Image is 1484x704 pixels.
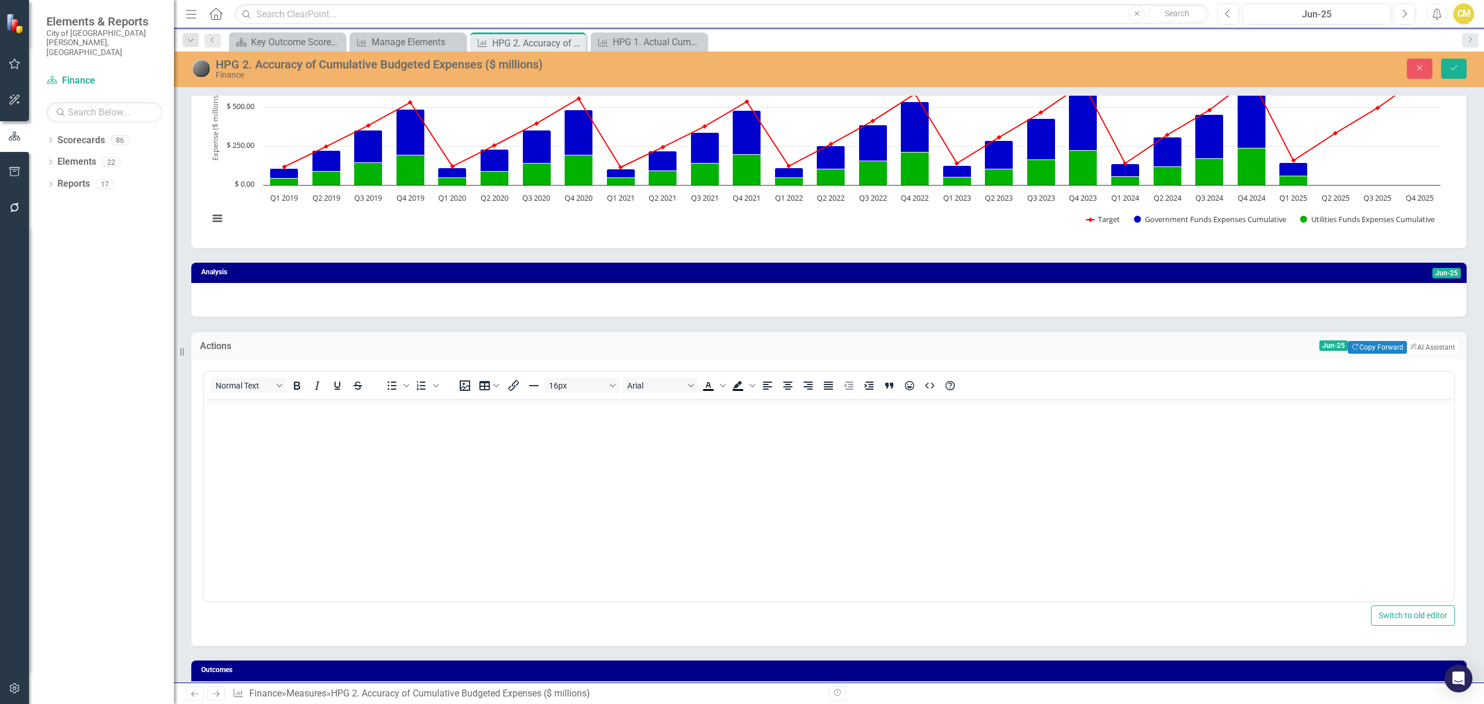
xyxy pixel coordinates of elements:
[733,193,761,203] text: Q4 2021
[1279,162,1308,176] path: Q1 2025, 89.317. Government Funds Expenses Cumulative.
[201,666,1461,674] h3: Outcomes
[1311,214,1435,224] text: Utilities Funds Expenses Cumulative
[607,193,635,203] text: Q1 2021
[920,378,940,394] button: HTML Editor
[879,378,899,394] button: Blockquote
[565,110,593,155] path: Q4 2020, 289.93. Government Funds Expenses Cumulative.
[270,168,299,178] path: Q1 2019, 61.23. Government Funds Expenses Cumulative.
[1165,9,1190,18] span: Search
[438,168,467,177] path: Q1 2020, 66.95. Government Funds Expenses Cumulative.
[1027,159,1056,185] path: Q3 2023, 161.08. Utilities Funds Expenses Cumulative.
[57,155,96,169] a: Elements
[1376,106,1380,110] path: Q3 2025, 495.424. Target.
[6,13,26,34] img: ClearPoint Strategy
[1406,193,1434,203] text: Q4 2025
[270,68,1420,179] g: Government Funds Expenses Cumulative, series 2 of 3. Bar series with 28 bars.
[438,193,466,203] text: Q1 2020
[397,155,425,185] path: Q4 2019, 192.85. Utilities Funds Expenses Cumulative.
[649,193,676,203] text: Q2 2021
[594,35,704,49] a: HPG 1. Actual Cumulative Revenue Compared to Budget ($ millions)
[438,177,467,185] path: Q1 2020, 44.82. Utilities Funds Expenses Cumulative.
[649,170,677,185] path: Q2 2021, 91.47. Utilities Funds Expenses Cumulative.
[504,378,523,394] button: Insert/edit link
[1432,268,1461,278] span: Jun-25
[216,58,915,71] div: HPG 2. Accuracy of Cumulative Budgeted Expenses ($ millions)
[1165,132,1170,137] path: Q2 2024, 321.99. Target.
[203,63,1446,237] svg: Interactive chart
[871,118,875,123] path: Q3 2022, 412.6. Target.
[216,71,915,79] div: Finance
[549,381,606,390] span: 16px
[691,163,719,185] path: Q3 2021, 141.47. Utilities Funds Expenses Cumulative.
[607,169,635,177] path: Q1 2021, 56.25. Government Funds Expenses Cumulative.
[251,35,342,49] div: Key Outcome Scorecard
[450,164,455,169] path: Q1 2020, 119.69. Target.
[331,688,590,699] div: HPG 2. Accuracy of Cumulative Budgeted Expenses ($ millions)
[940,378,960,394] button: Help
[191,59,210,77] img: No Information
[1300,215,1436,224] button: Show Utilities Funds Expenses Cumulative
[1154,166,1182,185] path: Q2 2024, 118.1. Utilities Funds Expenses Cumulative.
[524,378,544,394] button: Horizontal line
[372,35,463,49] div: Manage Elements
[354,193,382,203] text: Q3 2019
[1123,161,1127,165] path: Q1 2024, 139.13. Target.
[745,99,750,104] path: Q4 2021, 536.22. Target.
[210,93,220,161] text: Expense ($ millions)
[366,123,371,128] path: Q3 2019, 382.62. Target.
[312,193,340,203] text: Q2 2019
[354,130,383,162] path: Q3 2019, 211.65. Government Funds Expenses Cumulative.
[733,110,761,154] path: Q4 2021, 283.36. Government Funds Expenses Cumulative.
[787,164,791,168] path: Q1 2022, 122.01. Target.
[1134,215,1287,224] button: Show Government Funds Expenses Cumulative
[522,193,550,203] text: Q3 2020
[859,378,879,394] button: Increase indent
[1195,158,1224,185] path: Q3 2024, 169.6. Utilities Funds Expenses Cumulative.
[1238,88,1266,148] path: Q4 2024, 390.2. Government Funds Expenses Cumulative.
[901,152,929,185] path: Q4 2022, 210.59. Utilities Funds Expenses Cumulative.
[1445,665,1472,692] div: Open Intercom Messenger
[354,162,383,185] path: Q3 2019, 141.9. Utilities Funds Expenses Cumulative.
[955,161,959,165] path: Q1 2023, 139.15. Target.
[481,171,509,185] path: Q2 2020, 88.72. Utilities Funds Expenses Cumulative.
[985,169,1013,185] path: Q2 2023, 102.83. Utilities Funds Expenses Cumulative.
[46,14,162,28] span: Elements & Reports
[943,193,971,203] text: Q1 2023
[96,179,114,189] div: 17
[1292,158,1296,162] path: Q1 2025, 157.185. Target.
[1407,342,1458,353] button: AI Assistant
[703,124,707,129] path: Q3 2021, 377.12. Target.
[312,171,341,185] path: Q2 2019, 88.8. Utilities Funds Expenses Cumulative.
[1027,193,1055,203] text: Q3 2023
[839,378,859,394] button: Decrease indent
[46,102,162,122] input: Search Below...
[817,193,845,203] text: Q2 2022
[1111,164,1140,176] path: Q1 2024, 81.41. Government Funds Expenses Cumulative.
[1242,3,1391,24] button: Jun-25
[691,193,719,203] text: Q3 2021
[577,96,581,101] path: Q4 2020, 555.91. Target.
[1238,193,1266,203] text: Q4 2024
[798,378,818,394] button: Align right
[492,143,497,147] path: Q2 2020, 254.71. Target.
[900,378,919,394] button: Emojis
[728,378,757,394] div: Background color Black
[1195,114,1224,158] path: Q3 2024, 283.85. Government Funds Expenses Cumulative.
[1027,118,1056,159] path: Q3 2023, 268.02. Government Funds Expenses Cumulative.
[227,140,254,150] text: $ 250.00
[1279,193,1307,203] text: Q1 2025
[1111,176,1140,185] path: Q1 2024, 53.3. Utilities Funds Expenses Cumulative.
[57,134,105,147] a: Scorecards
[775,168,803,177] path: Q1 2022, 63.48. Government Funds Expenses Cumulative.
[607,177,635,185] path: Q1 2021, 44.93. Utilities Funds Expenses Cumulative.
[1111,193,1140,203] text: Q1 2024
[270,193,298,203] text: Q1 2019
[200,341,432,351] h3: Actions
[408,100,413,104] path: Q4 2019, 531.57. Target.
[1069,193,1097,203] text: Q4 2023
[455,378,475,394] button: Insert image
[397,193,424,203] text: Q4 2019
[1098,214,1120,224] text: Target
[1069,150,1097,185] path: Q4 2023, 220.75. Utilities Funds Expenses Cumulative.
[523,163,551,185] path: Q3 2020, 140.32. Utilities Funds Expenses Cumulative.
